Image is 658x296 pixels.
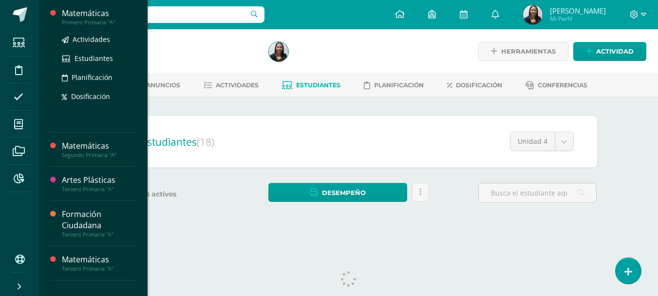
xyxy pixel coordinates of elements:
[62,254,136,272] a: MatemáticasTercero Primaria "A"
[45,6,264,23] input: Busca un usuario...
[447,78,502,93] a: Dosificación
[322,184,366,202] span: Desempeño
[62,265,136,272] div: Tercero Primaria "A"
[141,135,214,149] span: Estudiantes
[62,175,136,193] a: Artes PlásticasTercero Primaria "A"
[501,42,556,60] span: Herramientas
[62,53,136,64] a: Estudiantes
[268,183,407,202] a: Desempeño
[62,140,136,158] a: MatemáticasSegundo Primaria "A"
[296,81,340,89] span: Estudiantes
[62,72,136,83] a: Planificación
[62,34,136,45] a: Actividades
[62,8,136,26] a: MatemáticasPrimero Primaria "A"
[62,209,136,238] a: Formación CiudadanaTercero Primaria "A"
[62,8,136,19] div: Matemáticas
[538,81,587,89] span: Conferencias
[73,35,110,44] span: Actividades
[204,78,259,93] a: Actividades
[374,81,424,89] span: Planificación
[573,42,646,61] a: Actividad
[550,6,606,16] span: [PERSON_NAME]
[596,42,634,60] span: Actividad
[76,54,257,63] div: Tercero Primaria 'A'
[62,152,136,158] div: Segundo Primaria "A"
[62,186,136,193] div: Tercero Primaria "A"
[456,81,502,89] span: Dosificación
[523,5,543,24] img: bdd876ed76f2db331a73d6f7fef58ea7.png
[216,81,259,89] span: Actividades
[62,19,136,26] div: Primero Primaria "A"
[62,91,136,102] a: Dosificación
[550,15,606,23] span: Mi Perfil
[133,78,180,93] a: Anuncios
[62,254,136,265] div: Matemáticas
[100,190,219,199] label: Estudiantes activos
[71,92,110,101] span: Dosificación
[62,175,136,186] div: Artes Plásticas
[282,78,340,93] a: Estudiantes
[364,78,424,93] a: Planificación
[72,73,113,82] span: Planificación
[478,42,568,61] a: Herramientas
[62,231,136,238] div: Tercero Primaria "A"
[62,209,136,231] div: Formación Ciudadana
[197,135,214,149] span: (18)
[510,132,573,151] a: Unidad 4
[518,132,547,151] span: Unidad 4
[76,40,257,54] h1: Matemáticas
[62,140,136,152] div: Matemáticas
[479,183,596,202] input: Busca el estudiante aquí...
[146,81,180,89] span: Anuncios
[269,42,288,61] img: bdd876ed76f2db331a73d6f7fef58ea7.png
[526,78,587,93] a: Conferencias
[75,54,113,63] span: Estudiantes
